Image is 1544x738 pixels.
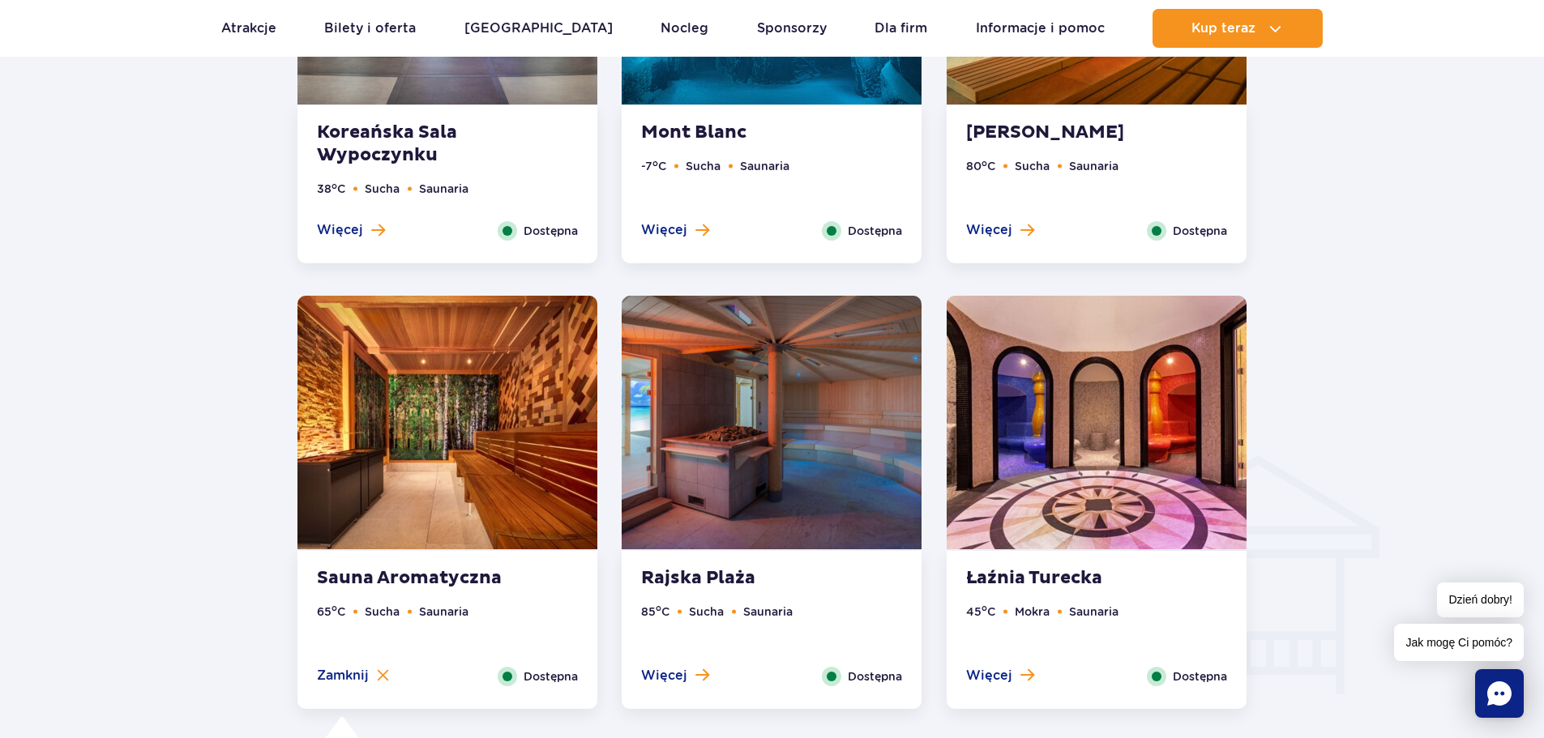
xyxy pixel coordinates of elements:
[656,603,661,613] sup: o
[966,221,1034,239] button: Więcej
[419,603,468,621] li: Saunaria
[848,222,902,240] span: Dostępna
[317,567,513,590] strong: Sauna Aromatyczna
[740,157,789,175] li: Saunaria
[966,157,995,175] li: 80 C
[641,221,709,239] button: Więcej
[1015,157,1050,175] li: Sucha
[848,668,902,685] span: Dostępna
[419,180,468,198] li: Saunaria
[365,603,400,621] li: Sucha
[1437,582,1524,617] span: Dzień dobry!
[524,222,578,240] span: Dostępna
[641,157,666,175] li: -7 C
[652,158,658,169] sup: o
[875,9,927,48] a: Dla firm
[317,667,389,685] button: Zamknij
[524,668,578,685] span: Dostępna
[982,158,987,169] sup: o
[966,667,1034,685] button: Więcej
[947,296,1247,549] img: Turkish Sauna
[324,9,416,48] a: Bilety i oferta
[966,603,995,621] li: 45 C
[661,9,708,48] a: Nocleg
[966,221,1012,239] span: Więcej
[743,603,793,621] li: Saunaria
[1069,603,1118,621] li: Saunaria
[317,122,513,167] strong: Koreańska Sala Wypoczynku
[464,9,613,48] a: [GEOGRAPHIC_DATA]
[1069,157,1118,175] li: Saunaria
[331,603,337,613] sup: o
[689,603,724,621] li: Sucha
[1153,9,1323,48] button: Kup teraz
[1015,603,1050,621] li: Mokra
[966,667,1012,685] span: Więcej
[641,603,669,621] li: 85 C
[331,181,337,191] sup: o
[641,122,837,144] strong: Mont Blanc
[297,296,597,549] img: Aroma Sauna
[317,667,369,685] span: Zamknij
[976,9,1105,48] a: Informacje i pomoc
[1475,669,1524,718] div: Chat
[641,667,709,685] button: Więcej
[317,180,345,198] li: 38 C
[686,157,721,175] li: Sucha
[641,667,687,685] span: Więcej
[317,221,363,239] span: Więcej
[641,567,837,590] strong: Rajska Plaża
[1394,624,1524,661] span: Jak mogę Ci pomóc?
[641,221,687,239] span: Więcej
[1173,668,1227,685] span: Dostępna
[1191,21,1255,36] span: Kup teraz
[365,180,400,198] li: Sucha
[1173,222,1227,240] span: Dostępna
[317,603,345,621] li: 65 C
[757,9,827,48] a: Sponsorzy
[966,567,1162,590] strong: Łaźnia Turecka
[982,603,987,613] sup: o
[317,221,385,239] button: Więcej
[966,122,1162,144] strong: [PERSON_NAME]
[221,9,276,48] a: Atrakcje
[622,296,922,549] img: Maledive Sauna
